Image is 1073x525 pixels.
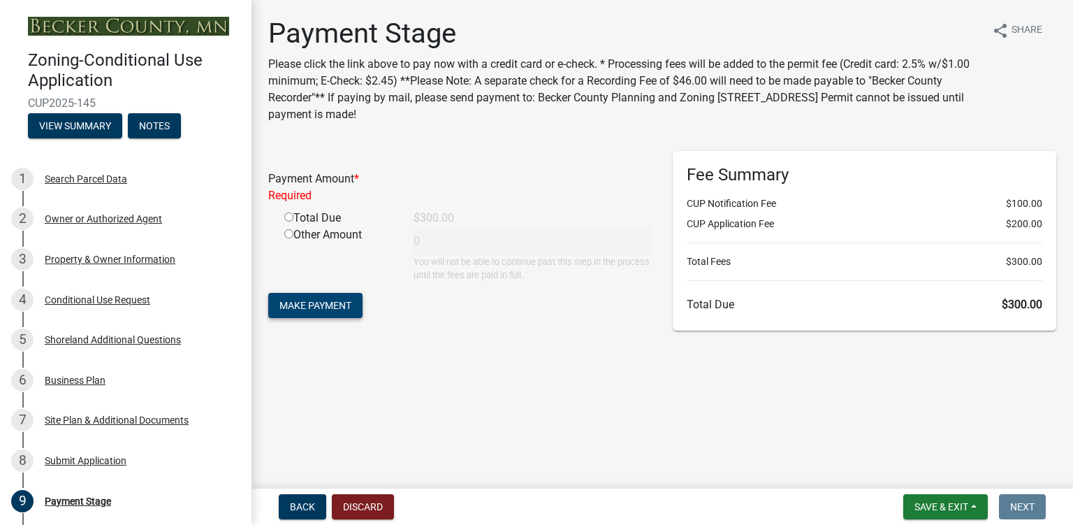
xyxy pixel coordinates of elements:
div: 3 [11,248,34,271]
span: Next [1010,501,1035,512]
div: Conditional Use Request [45,295,150,305]
div: Business Plan [45,375,105,385]
button: shareShare [981,17,1053,44]
div: 5 [11,329,34,351]
span: $100.00 [1006,196,1042,211]
div: 9 [11,490,34,512]
h4: Zoning-Conditional Use Application [28,50,240,91]
div: Payment Stage [45,496,111,506]
li: Total Fees [687,254,1042,269]
span: Make Payment [279,300,351,311]
div: Search Parcel Data [45,174,127,184]
button: Make Payment [268,293,363,318]
h1: Payment Stage [268,17,981,50]
span: $200.00 [1006,217,1042,231]
div: Owner or Authorized Agent [45,214,162,224]
div: Property & Owner Information [45,254,175,264]
div: 4 [11,289,34,311]
button: View Summary [28,113,122,138]
button: Back [279,494,326,519]
img: Becker County, Minnesota [28,17,229,36]
span: $300.00 [1002,298,1042,311]
span: Save & Exit [914,501,968,512]
div: Required [268,187,652,204]
div: 6 [11,369,34,391]
i: share [992,22,1009,39]
div: 8 [11,450,34,472]
div: Submit Application [45,456,126,466]
div: 1 [11,168,34,190]
wm-modal-confirm: Notes [128,121,181,132]
h6: Total Due [687,298,1042,311]
div: Total Due [274,210,403,226]
div: Shoreland Additional Questions [45,335,181,345]
span: CUP2025-145 [28,96,224,110]
div: 7 [11,409,34,431]
div: Payment Amount [258,171,662,204]
li: CUP Application Fee [687,217,1042,231]
div: Site Plan & Additional Documents [45,415,189,425]
div: 2 [11,208,34,230]
wm-modal-confirm: Summary [28,121,122,132]
span: Share [1012,22,1042,39]
span: Back [290,501,315,512]
div: Other Amount [274,226,403,282]
span: $300.00 [1006,254,1042,269]
li: CUP Notification Fee [687,196,1042,211]
button: Discard [332,494,394,519]
p: Please click the link above to pay now with a credit card or e-check. * Processing fees will be a... [268,56,981,123]
h6: Fee Summary [687,165,1042,185]
button: Next [999,494,1046,519]
button: Save & Exit [903,494,988,519]
button: Notes [128,113,181,138]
